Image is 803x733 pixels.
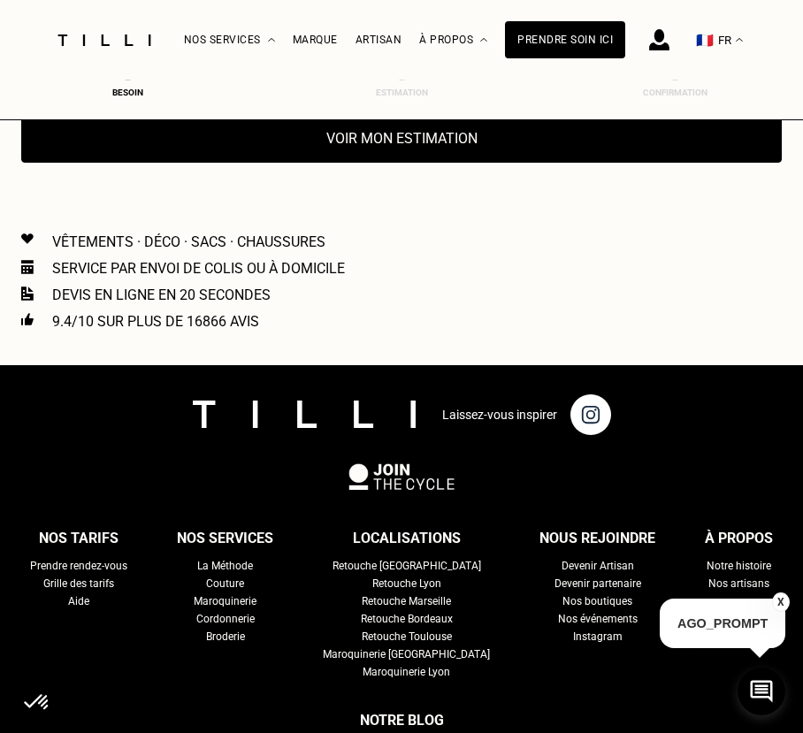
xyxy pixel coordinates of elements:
img: Icon [21,260,34,274]
a: Artisan [356,34,402,46]
button: 🇫🇷 FR [687,1,752,80]
button: X [772,592,790,612]
a: Maroquinerie [194,592,256,610]
div: Nos services [177,525,273,552]
img: logo Tilli [193,401,416,428]
a: Grille des tarifs [43,575,114,592]
div: Confirmation [639,88,710,97]
a: Retouche Bordeaux [361,610,453,628]
div: Besoin [93,88,164,97]
a: Broderie [206,628,245,645]
p: Devis en ligne en 20 secondes [52,286,271,303]
img: Icon [21,286,34,301]
a: Prendre rendez-vous [30,557,127,575]
img: Icon [21,233,34,244]
a: Couture [206,575,244,592]
a: Nos événements [558,610,638,628]
div: Nos tarifs [39,525,119,552]
a: Maroquinerie Lyon [363,663,450,681]
a: Notre histoire [707,557,771,575]
a: La Méthode [197,557,253,575]
div: À propos [705,525,773,552]
img: Logo du service de couturière Tilli [51,34,157,46]
a: Devenir Artisan [562,557,634,575]
a: Instagram [573,628,623,645]
img: logo Join The Cycle [348,463,455,490]
div: À propos [419,1,487,80]
div: Localisations [353,525,461,552]
a: Retouche Toulouse [362,628,452,645]
img: page instagram de Tilli une retoucherie à domicile [570,394,611,435]
p: AGO_PROMPT [660,599,785,648]
div: Estimation [366,88,437,97]
a: Nos boutiques [562,592,632,610]
p: Laissez-vous inspirer [442,408,557,422]
a: Devenir partenaire [554,575,641,592]
a: Aide [68,592,89,610]
p: Vêtements · Déco · Sacs · Chaussures [52,233,325,250]
p: 9.4/10 sur plus de 16866 avis [52,313,259,330]
span: 🇫🇷 [696,32,714,49]
img: Icon [21,313,34,325]
a: Nos artisans [708,575,769,592]
button: Voir mon estimation [21,114,782,163]
div: Nos services [184,1,275,80]
div: Nous rejoindre [539,525,655,552]
img: Menu déroulant à propos [480,38,487,42]
img: icône connexion [649,29,669,50]
a: Marque [293,34,338,46]
a: Prendre soin ici [505,21,625,58]
p: Service par envoi de colis ou à domicile [52,260,345,277]
img: Menu déroulant [268,38,275,42]
img: menu déroulant [736,38,743,42]
a: Retouche Marseille [362,592,451,610]
a: Retouche Lyon [372,575,441,592]
a: Cordonnerie [196,610,255,628]
a: Maroquinerie [GEOGRAPHIC_DATA] [323,645,490,663]
a: Retouche [GEOGRAPHIC_DATA] [333,557,481,575]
